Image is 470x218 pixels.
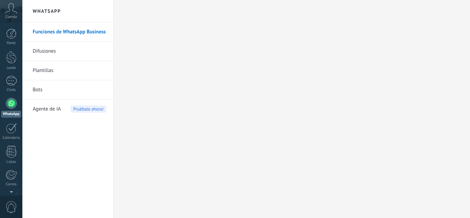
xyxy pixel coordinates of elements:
span: Agente de IA [33,100,61,119]
div: Leads [1,66,21,70]
li: Difusiones [22,42,113,61]
li: Bots [22,80,113,100]
a: Plantillas [33,61,106,80]
span: Cuenta [6,15,17,19]
div: Calendario [1,136,21,140]
div: Correo [1,182,21,187]
a: Funciones de WhatsApp Business [33,22,106,42]
div: WhatsApp [1,111,21,117]
a: Agente de IAPruébalo ahora! [33,100,106,119]
a: Difusiones [33,42,106,61]
div: Panel [1,41,21,45]
a: Bots [33,80,106,100]
li: Agente de IA [22,100,113,118]
span: Pruébalo ahora! [71,105,106,113]
div: Chats [1,88,21,92]
li: Plantillas [22,61,113,80]
li: Funciones de WhatsApp Business [22,22,113,42]
div: Listas [1,160,21,164]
